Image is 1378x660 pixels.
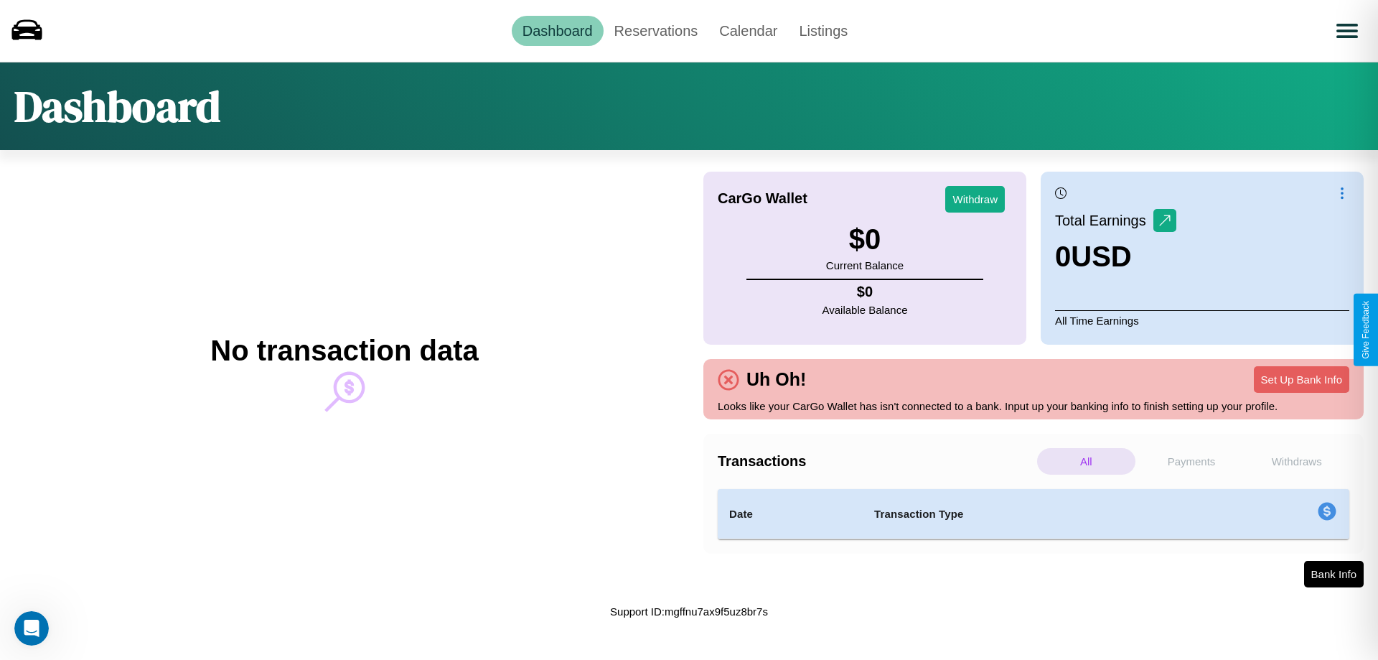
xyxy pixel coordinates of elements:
button: Open menu [1327,11,1367,51]
h4: $ 0 [822,284,908,300]
p: Total Earnings [1055,208,1153,233]
p: Current Balance [826,256,904,275]
p: All [1037,448,1135,475]
button: Withdraw [945,186,1005,213]
h3: 0 USD [1055,241,1176,273]
a: Dashboard [512,16,604,46]
p: Payments [1143,448,1241,475]
iframe: Intercom live chat [14,611,49,646]
button: Bank Info [1304,561,1364,587]
p: Available Balance [822,300,908,320]
h1: Dashboard [14,77,220,136]
h2: No transaction data [210,335,478,367]
h4: Transactions [718,453,1033,470]
table: simple table [718,489,1349,539]
p: Support ID: mgffnu7ax9f5uz8br7s [610,602,768,621]
h4: Uh Oh! [739,369,813,390]
p: All Time Earnings [1055,310,1349,330]
div: Give Feedback [1361,301,1371,359]
a: Calendar [708,16,788,46]
h4: CarGo Wallet [718,190,807,207]
p: Withdraws [1247,448,1346,475]
h3: $ 0 [826,223,904,256]
h4: Transaction Type [874,506,1200,523]
a: Reservations [604,16,709,46]
a: Listings [788,16,858,46]
button: Set Up Bank Info [1254,366,1349,393]
p: Looks like your CarGo Wallet has isn't connected to a bank. Input up your banking info to finish ... [718,396,1349,416]
h4: Date [729,506,851,523]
